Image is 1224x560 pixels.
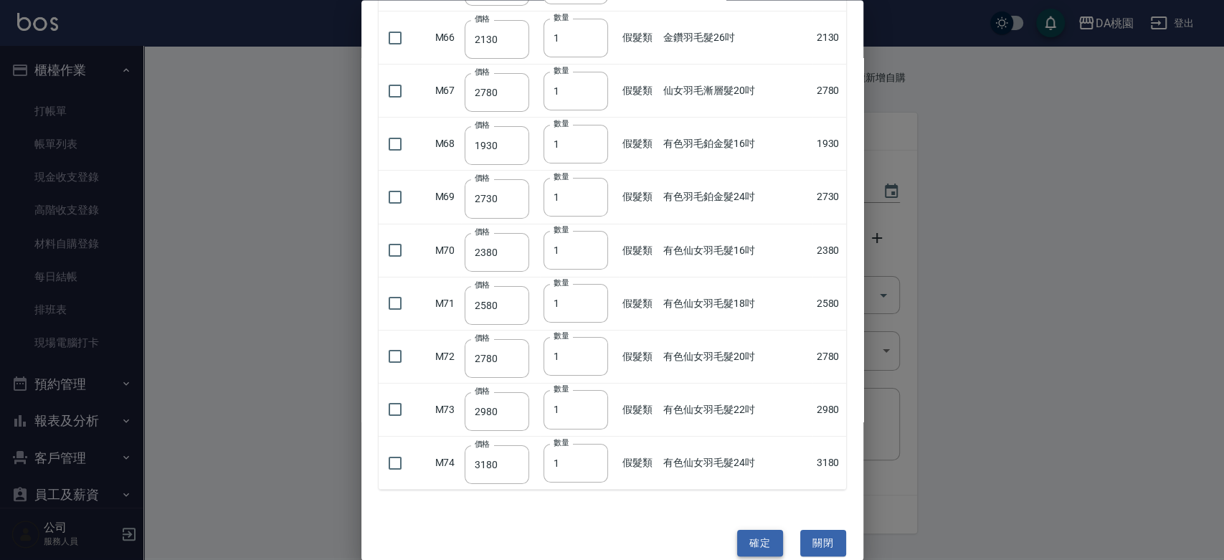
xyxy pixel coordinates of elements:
[660,170,812,223] td: 有色羽毛鉑金髮24吋
[619,170,660,223] td: 假髮類
[812,224,845,277] td: 2380
[619,117,660,170] td: 假髮類
[554,65,569,75] label: 數量
[554,437,569,447] label: 數量
[737,530,783,556] button: 確定
[619,11,660,64] td: 假髮類
[554,118,569,128] label: 數量
[432,117,462,170] td: M68
[475,439,490,450] label: 價格
[619,383,660,436] td: 假髮類
[475,385,490,396] label: 價格
[432,330,462,383] td: M72
[812,330,845,383] td: 2780
[619,224,660,277] td: 假髮類
[475,14,490,24] label: 價格
[475,67,490,77] label: 價格
[660,277,812,330] td: 有色仙女羽毛髮18吋
[554,331,569,341] label: 數量
[812,170,845,223] td: 2730
[660,383,812,436] td: 有色仙女羽毛髮22吋
[554,384,569,394] label: 數量
[660,64,812,117] td: 仙女羽毛漸層髮20吋
[475,173,490,184] label: 價格
[554,171,569,181] label: 數量
[812,64,845,117] td: 2780
[432,224,462,277] td: M70
[812,383,845,436] td: 2980
[660,224,812,277] td: 有色仙女羽毛髮16吋
[475,332,490,343] label: 價格
[660,330,812,383] td: 有色仙女羽毛髮20吋
[432,436,462,489] td: M74
[475,226,490,237] label: 價格
[812,277,845,330] td: 2580
[432,11,462,64] td: M66
[812,117,845,170] td: 1930
[432,64,462,117] td: M67
[432,277,462,330] td: M71
[554,11,569,22] label: 數量
[432,383,462,436] td: M73
[475,120,490,130] label: 價格
[432,170,462,223] td: M69
[660,436,812,489] td: 有色仙女羽毛髮24吋
[812,436,845,489] td: 3180
[619,330,660,383] td: 假髮類
[554,277,569,288] label: 數量
[619,436,660,489] td: 假髮類
[812,11,845,64] td: 2130
[475,279,490,290] label: 價格
[800,530,846,556] button: 關閉
[619,277,660,330] td: 假髮類
[660,117,812,170] td: 有色羽毛鉑金髮16吋
[619,64,660,117] td: 假髮類
[554,224,569,235] label: 數量
[660,11,812,64] td: 金鑽羽毛髮26吋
